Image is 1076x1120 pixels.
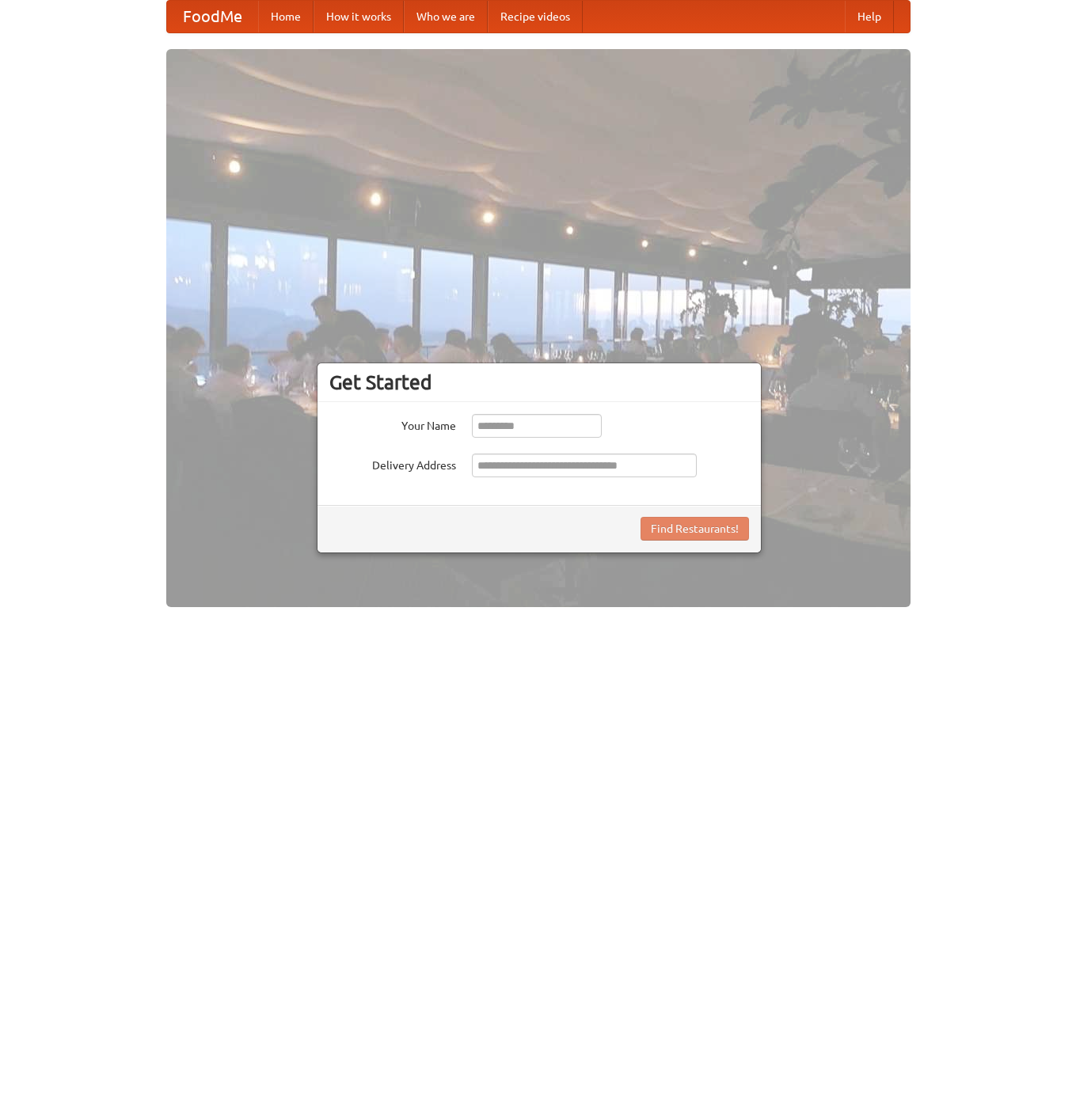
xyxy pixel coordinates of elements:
[314,1,404,32] a: How it works
[329,414,456,434] label: Your Name
[488,1,583,32] a: Recipe videos
[258,1,314,32] a: Home
[167,1,258,32] a: FoodMe
[641,517,749,541] button: Find Restaurants!
[845,1,894,32] a: Help
[329,454,456,473] label: Delivery Address
[404,1,488,32] a: Who we are
[329,370,749,394] h3: Get Started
